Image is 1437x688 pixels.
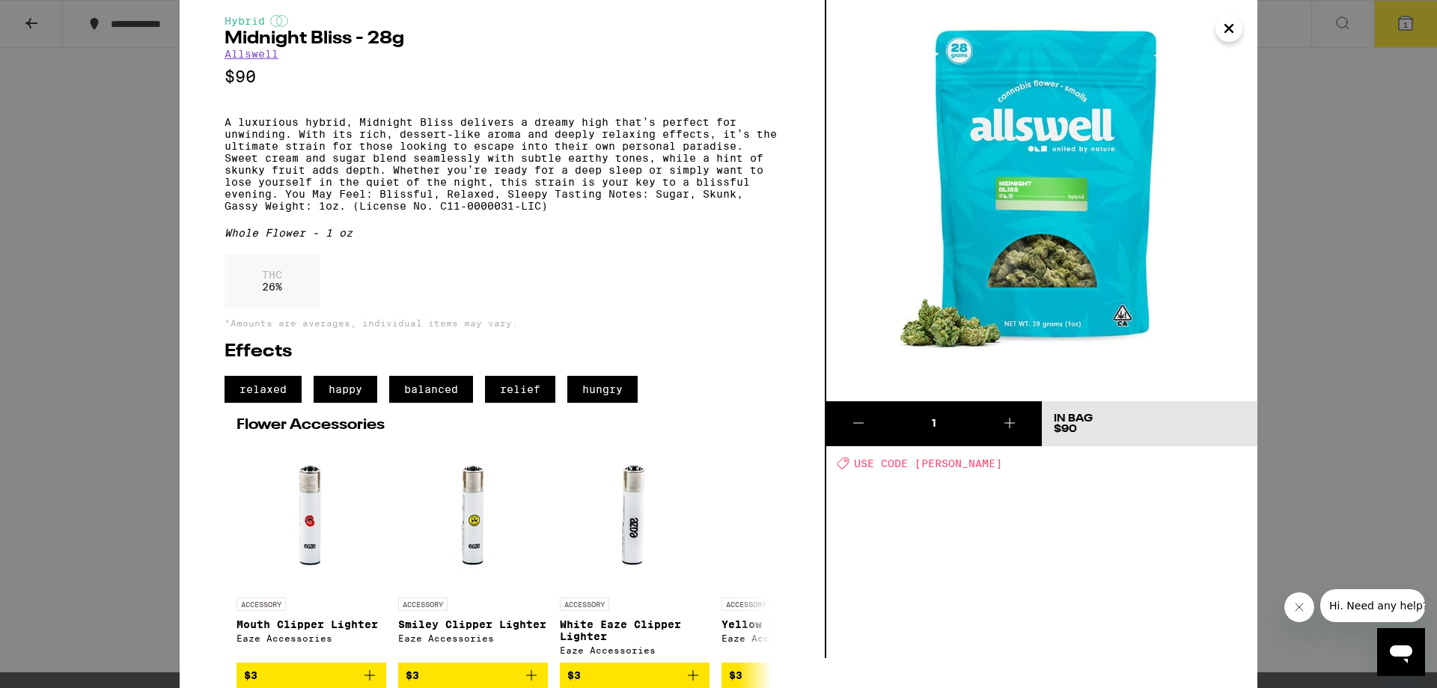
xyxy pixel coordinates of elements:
p: A luxurious hybrid, Midnight Bliss delivers a dreamy high that’s perfect for unwinding. With its ... [225,116,780,212]
div: Eaze Accessories [560,645,710,655]
span: $3 [567,669,581,681]
button: In Bag$90 [1042,401,1257,446]
img: Eaze Accessories - Smiley Clipper Lighter [398,440,548,590]
img: Eaze Accessories - Yellow BIC Lighter [738,440,854,590]
p: White Eaze Clipper Lighter [560,618,710,642]
h2: Flower Accessories [237,418,768,433]
div: Whole Flower - 1 oz [225,227,780,239]
iframe: Message from company [1320,589,1425,622]
p: Mouth Clipper Lighter [237,618,386,630]
h2: Effects [225,343,780,361]
button: Add to bag [398,663,548,688]
p: Yellow BIC Lighter [721,618,871,630]
span: balanced [389,376,473,403]
button: Add to bag [560,663,710,688]
a: Open page for Mouth Clipper Lighter from Eaze Accessories [237,440,386,663]
span: happy [314,376,377,403]
a: Open page for Smiley Clipper Lighter from Eaze Accessories [398,440,548,663]
button: Add to bag [237,663,386,688]
p: ACCESSORY [721,597,771,611]
div: Eaze Accessories [237,633,386,643]
img: Eaze Accessories - White Eaze Clipper Lighter [560,440,710,590]
span: $3 [244,669,257,681]
div: 26 % [225,254,320,308]
span: relaxed [225,376,302,403]
a: Allswell [225,48,278,60]
h2: Midnight Bliss - 28g [225,30,780,48]
div: In Bag [1054,413,1093,424]
div: 1 [891,416,977,431]
span: hungry [567,376,638,403]
p: ACCESSORY [237,597,286,611]
p: ACCESSORY [560,597,609,611]
p: Smiley Clipper Lighter [398,618,548,630]
p: $90 [225,67,780,86]
span: Hi. Need any help? [9,10,108,22]
iframe: Close message [1284,592,1314,622]
iframe: Button to launch messaging window [1377,628,1425,676]
span: $3 [729,669,742,681]
img: Eaze Accessories - Mouth Clipper Lighter [237,440,386,590]
span: $3 [406,669,419,681]
span: USE CODE [PERSON_NAME] [854,457,1002,469]
span: $90 [1054,424,1077,434]
span: relief [485,376,555,403]
div: Hybrid [225,15,780,27]
div: Eaze Accessories [398,633,548,643]
p: THC [262,269,282,281]
p: ACCESSORY [398,597,448,611]
button: Close [1215,15,1242,42]
p: *Amounts are averages, individual items may vary. [225,318,780,328]
a: Open page for White Eaze Clipper Lighter from Eaze Accessories [560,440,710,663]
img: hybridColor.svg [270,15,288,27]
button: Add to bag [721,663,871,688]
a: Open page for Yellow BIC Lighter from Eaze Accessories [721,440,871,663]
div: Eaze Accessories [721,633,871,643]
